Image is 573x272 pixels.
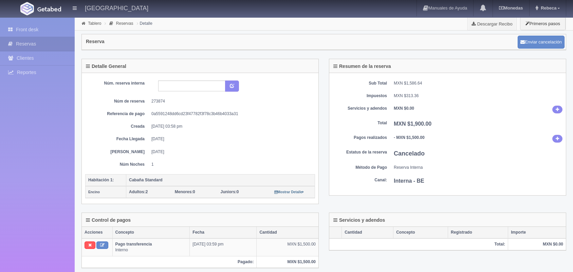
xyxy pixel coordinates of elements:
dt: Referencia de pago [90,111,145,117]
dt: Total [333,120,387,126]
img: Getabed [20,2,34,15]
dt: [PERSON_NAME] [90,149,145,155]
a: Mostrar Detalle [274,189,304,194]
b: Habitación 1: [88,178,114,182]
b: - MXN $1,500.00 [394,135,425,140]
span: Rebeca [539,5,556,11]
dd: 0a5591248dd6cd23f47782f3f78c3b46b4033a31 [151,111,310,117]
dd: Reserva Interna [394,165,562,170]
th: MXN $0.00 [508,238,566,250]
button: Enviar cancelación [518,36,565,49]
th: Fecha [190,227,257,238]
h4: Detalle General [86,64,126,69]
b: Cancelado [394,150,425,157]
td: [DATE] 03:59 pm [190,238,257,256]
h4: Resumen de la reserva [333,64,391,69]
b: Interna - BE [394,178,424,184]
b: MXN $0.00 [394,106,414,111]
th: Importe [508,227,566,238]
dt: Núm. reserva interna [90,80,145,86]
strong: Juniors: [221,189,237,194]
dt: Creada [90,124,145,129]
dt: Servicios y adendos [333,106,387,111]
th: Pagado: [82,256,257,268]
span: 0 [221,189,239,194]
dd: MXN $313.36 [394,93,562,99]
h4: Control de pagos [86,218,131,223]
dt: Pagos realizados [333,135,387,141]
th: Registrado [448,227,508,238]
b: Monedas [499,5,523,11]
dd: 1 [151,162,310,167]
th: Concepto [393,227,448,238]
th: MXN $1,500.00 [257,256,318,268]
dt: Núm Noches [90,162,145,167]
small: Mostrar Detalle [274,190,304,194]
button: Primeros pasos [520,17,566,30]
b: Pago transferencia [115,242,152,247]
dd: MXN $1,586.64 [394,80,562,86]
dd: 273874 [151,98,310,104]
h4: Servicios y adendos [333,218,385,223]
td: MXN $1,500.00 [257,238,318,256]
dt: Estatus de la reserva [333,149,387,155]
a: Descargar Recibo [468,17,516,31]
span: 0 [175,189,195,194]
span: 2 [129,189,148,194]
td: Interno [112,238,190,256]
th: Concepto [112,227,190,238]
h4: [GEOGRAPHIC_DATA] [85,3,148,12]
dt: Sub Total [333,80,387,86]
th: Cabaña Standard [126,174,315,186]
dt: Núm de reserva [90,98,145,104]
th: Acciones [82,227,112,238]
dd: [DATE] [151,136,310,142]
strong: Menores: [175,189,193,194]
strong: Adultos: [129,189,146,194]
b: MXN $1,900.00 [394,121,431,127]
dt: Método de Pago [333,165,387,170]
dd: [DATE] 03:58 pm [151,124,310,129]
th: Cantidad [257,227,318,238]
dt: Impuestos [333,93,387,99]
th: Cantidad [342,227,393,238]
li: Detalle [135,20,154,26]
h4: Reserva [86,39,105,44]
dd: [DATE] [151,149,310,155]
img: Getabed [37,6,61,12]
dt: Fecha Llegada [90,136,145,142]
small: Encino [88,190,100,194]
a: Tablero [88,21,101,26]
dt: Canal: [333,177,387,183]
th: Total: [329,238,508,250]
a: Reservas [116,21,133,26]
